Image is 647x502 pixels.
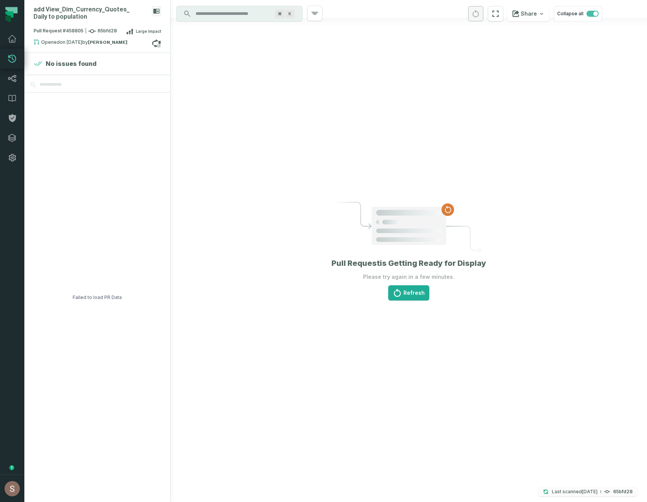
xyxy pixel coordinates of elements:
button: Refresh [388,285,429,301]
strong: Shadi Massalha (shadima@payoneer.com) [88,40,127,45]
a: View on azure_repos [152,39,161,48]
h4: 65bfd28 [613,489,633,494]
span: Large Impact [136,28,161,34]
span: Pull Request #458805 65bfd28 [33,27,117,35]
span: Press ⌘ + K to focus the search bar [275,10,285,18]
relative-time: Aug 7, 2025, 2:00 AM GMT+3 [582,489,598,494]
button: Share [508,6,549,21]
relative-time: Jun 23, 2025, 6:50 PM GMT+3 [60,39,82,45]
button: Last scanned[DATE] 2:00:24 AM65bfd28 [538,487,637,496]
h1: Pull Request is Getting Ready for Display [331,258,486,269]
h4: No issues found [46,59,97,68]
div: Opened by [33,39,152,48]
p: Please try again in a few minutes. [363,273,454,281]
div: Tooltip anchor [8,464,15,471]
img: avatar of Shay Gafniel [5,481,20,496]
button: Collapse all [554,6,602,21]
div: add View_Dim_Currency_Quotes_Daily to population [33,6,149,21]
div: Failed to load PR Data [73,93,122,502]
span: Press ⌘ + K to focus the search bar [285,10,295,18]
p: Last scanned [552,488,598,496]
